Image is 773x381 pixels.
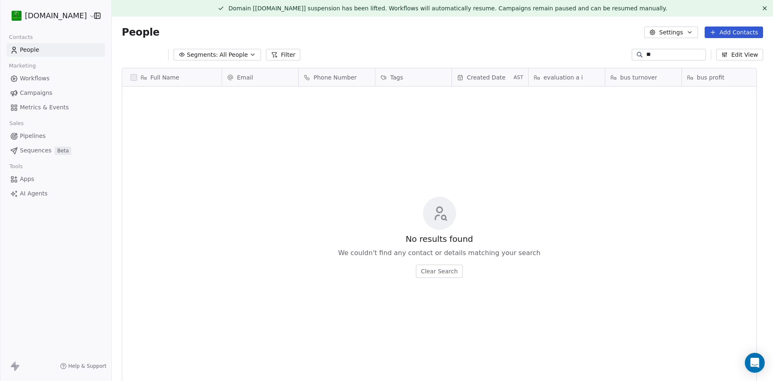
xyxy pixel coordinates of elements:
[7,129,105,143] a: Pipelines
[7,172,105,186] a: Apps
[620,73,657,82] span: bus turnover
[299,68,375,86] div: Phone Number
[406,233,473,245] span: No results found
[20,46,39,54] span: People
[20,89,52,97] span: Campaigns
[605,68,681,86] div: bus turnover
[20,103,69,112] span: Metrics & Events
[375,68,452,86] div: Tags
[5,31,36,43] span: Contacts
[7,72,105,85] a: Workflows
[314,73,357,82] span: Phone Number
[237,73,253,82] span: Email
[20,146,51,155] span: Sequences
[705,27,763,38] button: Add Contacts
[220,51,248,59] span: All People
[7,144,105,157] a: SequencesBeta
[544,73,583,82] span: evaluation a i
[416,265,463,278] button: Clear Search
[222,68,298,86] div: Email
[745,353,765,373] div: Open Intercom Messenger
[7,43,105,57] a: People
[7,101,105,114] a: Metrics & Events
[68,363,106,369] span: Help & Support
[7,86,105,100] a: Campaigns
[338,248,540,258] span: We couldn't find any contact or details matching your search
[5,60,39,72] span: Marketing
[150,73,179,82] span: Full Name
[20,189,48,198] span: AI Agents
[514,74,523,81] span: AST
[467,73,505,82] span: Created Date
[682,68,758,86] div: bus profit
[187,51,218,59] span: Segments:
[452,68,528,86] div: Created DateAST
[266,49,300,60] button: Filter
[390,73,403,82] span: Tags
[20,175,34,183] span: Apps
[20,132,46,140] span: Pipelines
[228,5,667,12] span: Domain [[DOMAIN_NAME]] suspension has been lifted. Workflows will automatically resume. Campaigns...
[25,10,87,21] span: [DOMAIN_NAME]
[716,49,763,60] button: Edit View
[55,147,71,155] span: Beta
[122,68,222,86] div: Full Name
[697,73,725,82] span: bus profit
[12,11,22,21] img: 439216937_921727863089572_7037892552807592703_n%20(1).jpg
[20,74,50,83] span: Workflows
[644,27,698,38] button: Settings
[10,9,88,23] button: [DOMAIN_NAME]
[122,26,159,39] span: People
[60,363,106,369] a: Help & Support
[7,187,105,200] a: AI Agents
[6,117,27,130] span: Sales
[6,160,26,173] span: Tools
[529,68,605,86] div: evaluation a i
